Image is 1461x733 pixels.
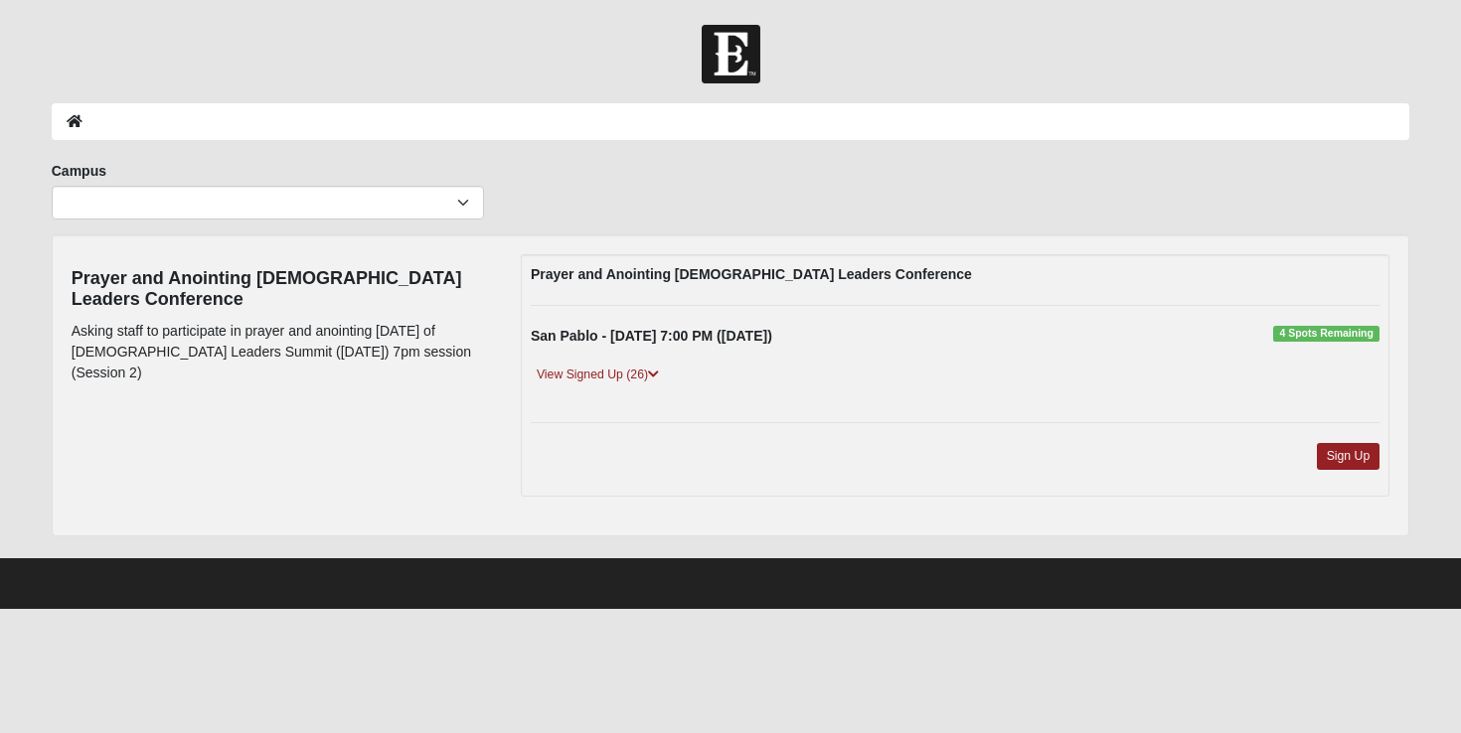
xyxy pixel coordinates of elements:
span: 4 Spots Remaining [1273,326,1380,342]
h4: Prayer and Anointing [DEMOGRAPHIC_DATA] Leaders Conference [72,268,491,311]
strong: Prayer and Anointing [DEMOGRAPHIC_DATA] Leaders Conference [531,266,972,282]
a: Sign Up [1317,443,1380,470]
a: View Signed Up (26) [531,365,665,385]
strong: San Pablo - [DATE] 7:00 PM ([DATE]) [531,328,772,344]
p: Asking staff to participate in prayer and anointing [DATE] of [DEMOGRAPHIC_DATA] Leaders Summit (... [72,321,491,383]
img: Church of Eleven22 Logo [702,25,760,83]
label: Campus [52,161,106,181]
